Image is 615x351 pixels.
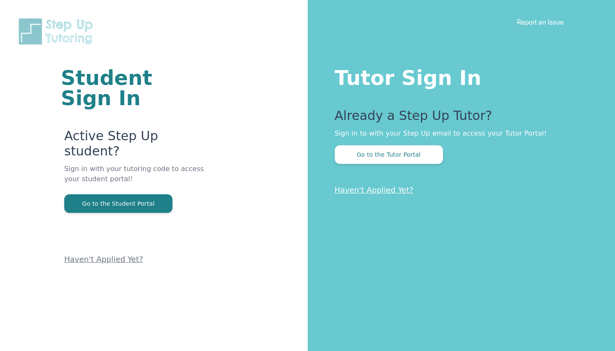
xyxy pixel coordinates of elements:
[335,128,582,139] p: Sign in to with your Step Up email to access your Tutor Portal!
[335,64,582,88] h1: Tutor Sign In
[517,18,564,26] a: Report an Issue
[64,199,172,207] a: Go to the Student Portal
[335,145,443,164] button: Go to the Tutor Portal
[335,150,443,158] a: Go to the Tutor Portal
[64,128,206,164] p: Active Step Up student?
[61,68,206,108] h1: Student Sign In
[64,164,206,194] p: Sign in with your tutoring code to access your student portal!
[335,185,414,194] a: Haven't Applied Yet?
[335,108,582,128] p: Already a Step Up Tutor?
[64,194,172,213] button: Go to the Student Portal
[17,17,98,46] img: Step Up Tutoring horizontal logo
[64,255,143,264] a: Haven't Applied Yet?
